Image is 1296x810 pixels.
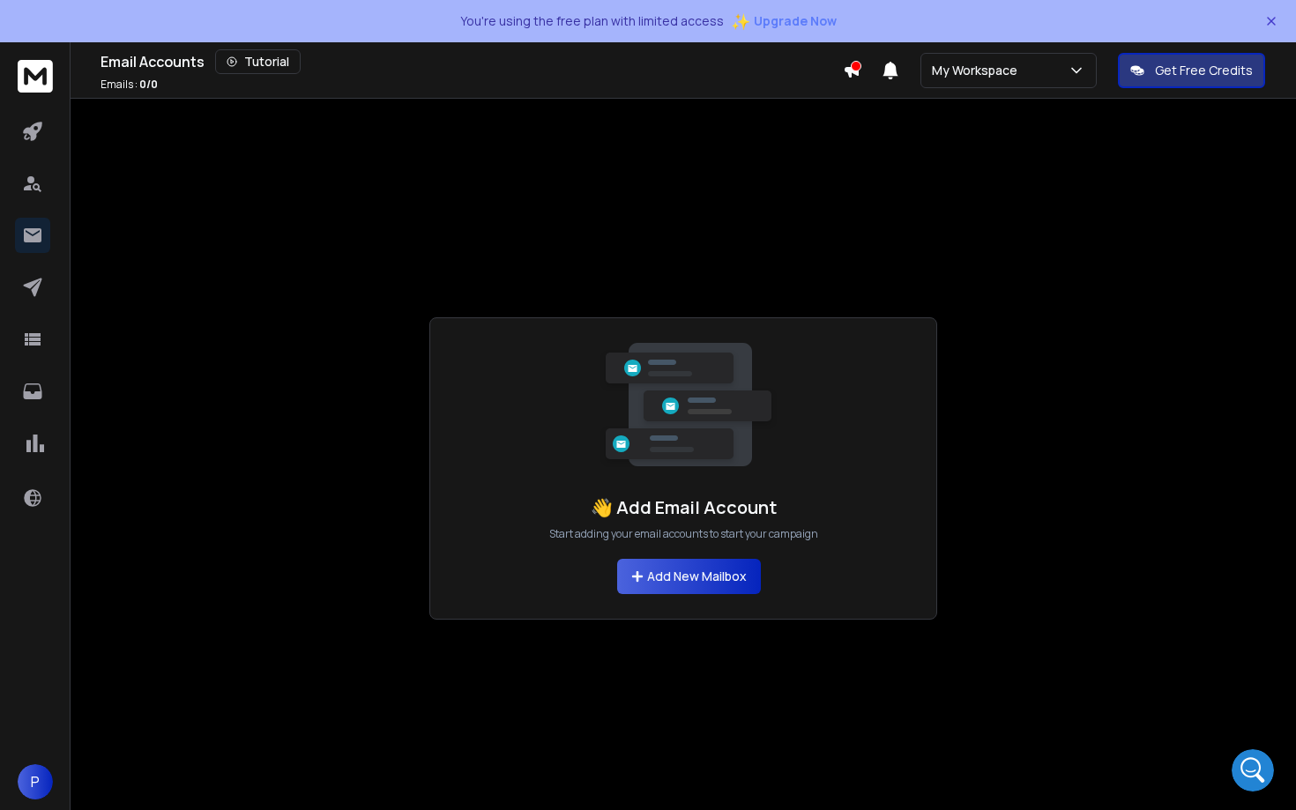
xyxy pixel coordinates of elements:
p: Start adding your email accounts to start your campaign [549,527,818,541]
p: Get Free Credits [1155,62,1253,79]
span: 0 / 0 [139,77,158,92]
p: Emails : [101,78,158,92]
button: Tutorial [215,49,301,74]
span: Upgrade Now [754,12,837,30]
p: My Workspace [932,62,1024,79]
h1: 👋 Add Email Account [591,495,777,520]
p: You're using the free plan with limited access [460,12,724,30]
button: Add New Mailbox [617,559,761,594]
button: P [18,764,53,799]
div: Email Accounts [101,49,843,74]
iframe: Intercom live chat [1232,749,1274,791]
button: Get Free Credits [1118,53,1265,88]
span: ✨ [731,9,750,33]
button: ✨Upgrade Now [731,4,837,39]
